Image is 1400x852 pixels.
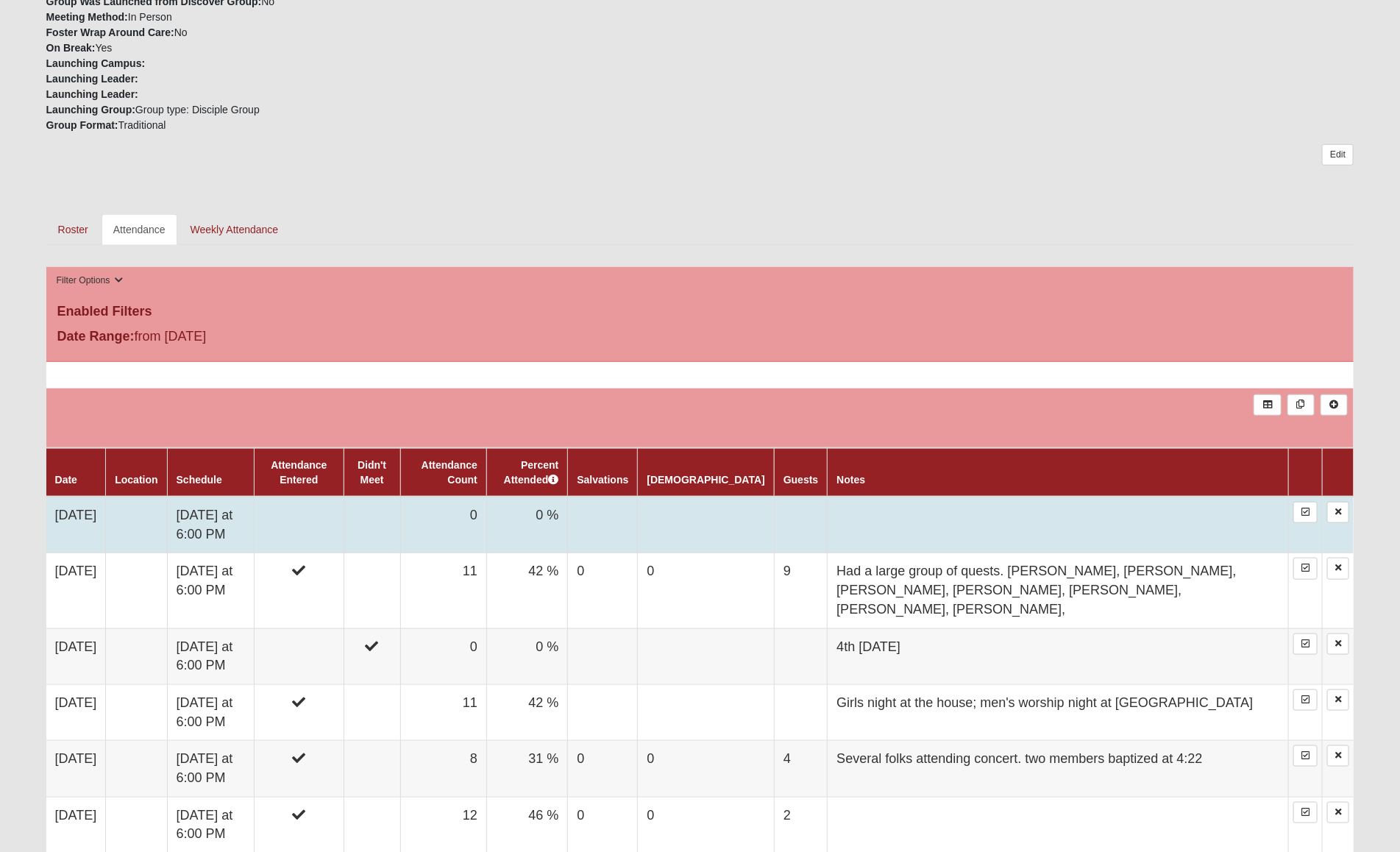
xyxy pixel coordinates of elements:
[55,474,77,486] a: Date
[828,684,1289,740] td: Girls night at the house; men's worship night at [GEOGRAPHIC_DATA]
[568,448,638,497] th: Salvations
[774,741,827,797] td: 4
[774,553,827,628] td: 9
[46,104,135,116] strong: Launching Group:
[568,553,638,628] td: 0
[1327,502,1349,523] a: Delete
[486,628,568,684] td: 0 %
[46,11,128,23] strong: Meeting Method:
[46,327,483,350] div: from [DATE]
[46,88,138,100] strong: Launching Leader:
[486,497,568,553] td: 0 %
[828,628,1289,684] td: 4th [DATE]
[638,448,774,497] th: [DEMOGRAPHIC_DATA]
[836,474,865,486] a: Notes
[1327,689,1349,711] a: Delete
[46,42,96,54] strong: On Break:
[57,304,1343,320] h4: Enabled Filters
[1293,745,1318,767] a: Enter Attendance
[1321,394,1348,416] a: Alt+N
[271,459,327,486] a: Attendance Entered
[167,684,255,740] td: [DATE] at 6:00 PM
[400,684,486,740] td: 11
[1293,633,1318,655] a: Enter Attendance
[46,741,106,797] td: [DATE]
[400,497,486,553] td: 0
[1327,745,1349,767] a: Delete
[167,628,255,684] td: [DATE] at 6:00 PM
[1293,689,1318,711] a: Enter Attendance
[167,741,255,797] td: [DATE] at 6:00 PM
[57,327,135,347] label: Date Range:
[400,741,486,797] td: 8
[46,553,106,628] td: [DATE]
[828,741,1289,797] td: Several folks attending concert. two members baptized at 4:22
[46,214,100,245] a: Roster
[46,628,106,684] td: [DATE]
[167,553,255,628] td: [DATE] at 6:00 PM
[638,741,774,797] td: 0
[1327,558,1349,579] a: Delete
[358,459,386,486] a: Didn't Meet
[400,628,486,684] td: 0
[638,553,774,628] td: 0
[1254,394,1281,416] a: Export to Excel
[568,741,638,797] td: 0
[46,497,106,553] td: [DATE]
[1293,802,1318,823] a: Enter Attendance
[46,26,174,38] strong: Foster Wrap Around Care:
[486,684,568,740] td: 42 %
[1327,633,1349,655] a: Delete
[1287,394,1315,416] a: Merge Records into Merge Template
[1327,802,1349,823] a: Delete
[46,684,106,740] td: [DATE]
[1293,502,1318,523] a: Enter Attendance
[486,553,568,628] td: 42 %
[46,73,138,85] strong: Launching Leader:
[774,448,827,497] th: Guests
[46,57,146,69] strong: Launching Campus:
[504,459,559,486] a: Percent Attended
[52,273,128,288] button: Filter Options
[46,119,118,131] strong: Group Format:
[400,553,486,628] td: 11
[102,214,177,245] a: Attendance
[115,474,157,486] a: Location
[1293,558,1318,579] a: Enter Attendance
[167,497,255,553] td: [DATE] at 6:00 PM
[179,214,291,245] a: Weekly Attendance
[1322,144,1354,166] a: Edit
[177,474,222,486] a: Schedule
[422,459,477,486] a: Attendance Count
[828,553,1289,628] td: Had a large group of quests. [PERSON_NAME], [PERSON_NAME], [PERSON_NAME], [PERSON_NAME], [PERSON_...
[486,741,568,797] td: 31 %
